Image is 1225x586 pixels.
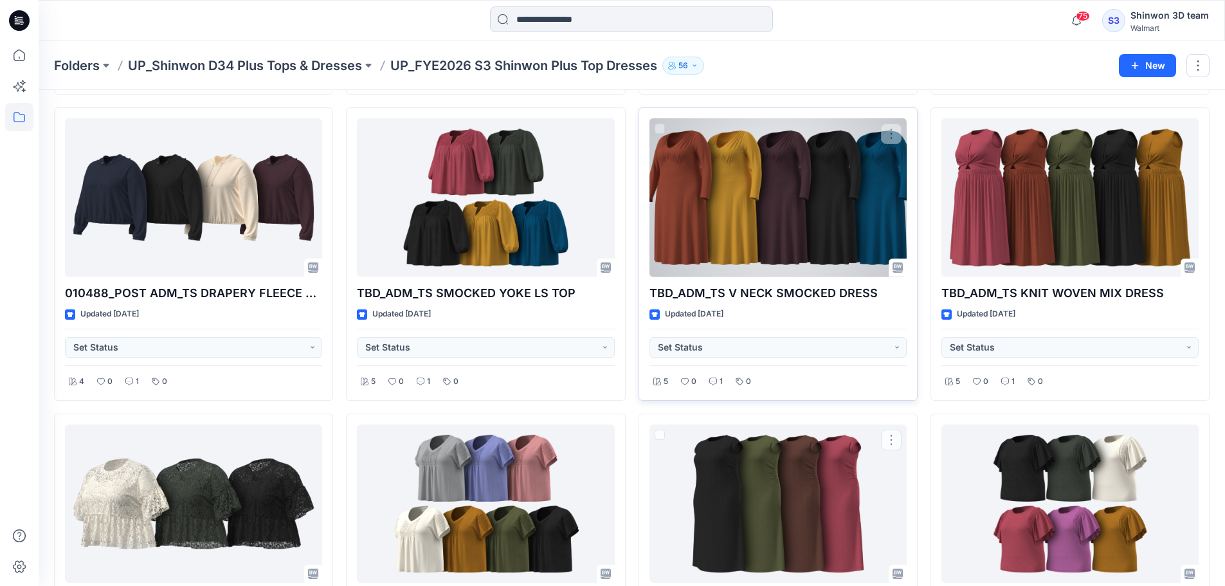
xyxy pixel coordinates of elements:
a: TBD_ADM_TS V NECK SMOCKED DRESS [649,118,907,277]
a: 010488_POST ADM_TS DRAPERY FLEECE SWEATSHIRT [65,118,322,277]
p: 1 [720,375,723,389]
p: 1 [136,375,139,389]
p: 0 [107,375,113,389]
p: Updated [DATE] [80,307,139,321]
p: 0 [983,375,988,389]
p: 4 [79,375,84,389]
a: TBD_ADM_TS LACE TOP [65,425,322,583]
button: 56 [662,57,704,75]
p: 5 [371,375,376,389]
p: TBD_ADM_TS V NECK SMOCKED DRESS [649,284,907,302]
a: UP_Shinwon D34 Plus Tops & Dresses [128,57,362,75]
p: 0 [746,375,751,389]
p: UP_FYE2026 S3 Shinwon Plus Top Dresses [390,57,657,75]
div: Shinwon 3D team [1130,8,1209,23]
a: TBD_ADM_TS KNIT WOVEN MIX DRESS [941,118,1199,277]
p: 56 [678,59,688,73]
button: New [1119,54,1176,77]
a: TS3636009883_ADM_TS TEXTURE MIDI DRESS [649,425,907,583]
p: 5 [664,375,668,389]
a: TBD_ADM_TS SMOCKED TEE [357,425,614,583]
p: Updated [DATE] [665,307,723,321]
p: Updated [DATE] [372,307,431,321]
p: 0 [162,375,167,389]
p: TBD_ADM_TS KNIT WOVEN MIX DRESS [941,284,1199,302]
p: 1 [1012,375,1015,389]
p: 1 [427,375,430,389]
p: 010488_POST ADM_TS DRAPERY FLEECE SWEATSHIRT [65,284,322,302]
span: 75 [1076,11,1090,21]
p: 0 [691,375,696,389]
a: TS3636009847_ADM_TS FLUTTER SLV TRIM TOP [941,425,1199,583]
a: TBD_ADM_TS SMOCKED YOKE LS TOP [357,118,614,277]
a: Folders [54,57,100,75]
p: 0 [453,375,458,389]
div: S3 [1102,9,1125,32]
div: Walmart [1130,23,1209,33]
p: 0 [399,375,404,389]
p: TBD_ADM_TS SMOCKED YOKE LS TOP [357,284,614,302]
p: Updated [DATE] [957,307,1015,321]
p: 5 [956,375,960,389]
p: 0 [1038,375,1043,389]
